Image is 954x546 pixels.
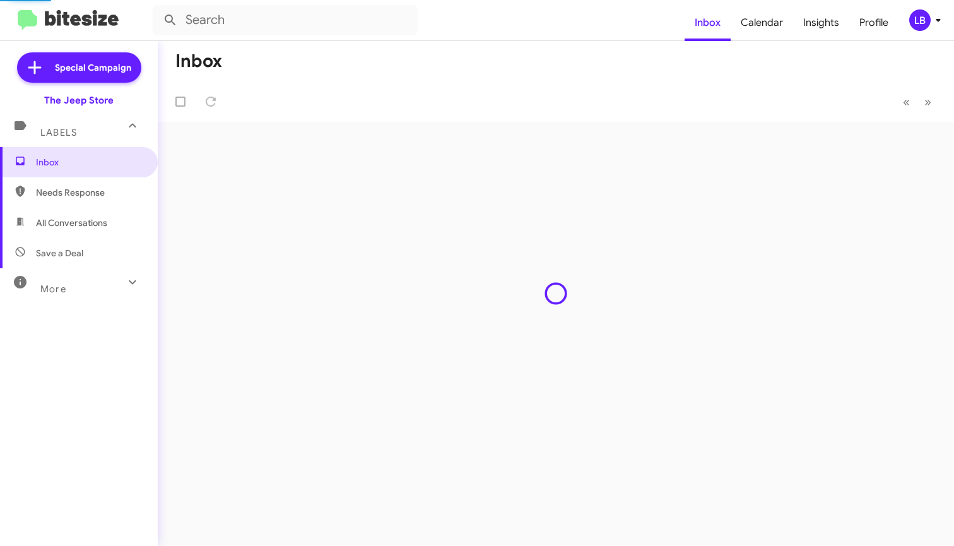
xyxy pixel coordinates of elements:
nav: Page navigation example [896,89,939,115]
span: Special Campaign [55,61,131,74]
span: More [40,283,66,295]
span: All Conversations [36,217,107,229]
input: Search [153,5,418,35]
h1: Inbox [175,51,222,71]
span: Inbox [36,156,143,169]
a: Inbox [685,4,731,41]
span: Needs Response [36,186,143,199]
span: Save a Deal [36,247,83,259]
button: Previous [895,89,917,115]
a: Profile [849,4,898,41]
a: Special Campaign [17,52,141,83]
a: Insights [793,4,849,41]
span: Labels [40,127,77,138]
button: Next [917,89,939,115]
a: Calendar [731,4,793,41]
div: LB [909,9,931,31]
span: « [903,94,910,110]
div: The Jeep Store [44,94,114,107]
span: » [924,94,931,110]
button: LB [898,9,940,31]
